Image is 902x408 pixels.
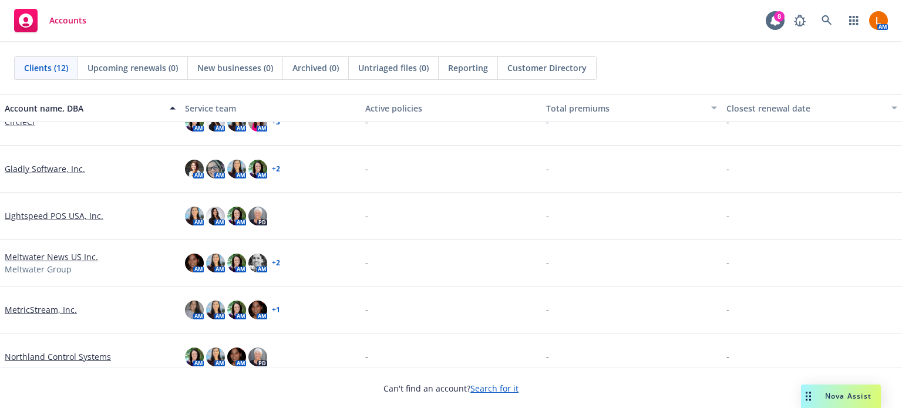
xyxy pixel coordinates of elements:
a: Gladly Software, Inc. [5,163,85,175]
span: Reporting [448,62,488,74]
button: Nova Assist [801,385,881,408]
span: Meltwater Group [5,263,72,275]
span: - [365,210,368,222]
a: Search for it [470,383,519,394]
div: Closest renewal date [726,102,884,114]
a: Lightspeed POS USA, Inc. [5,210,103,222]
img: photo [185,348,204,366]
img: photo [248,207,267,225]
a: MetricStream, Inc. [5,304,77,316]
img: photo [227,301,246,319]
span: - [365,163,368,175]
button: Total premiums [541,94,722,122]
img: photo [185,160,204,178]
img: photo [206,254,225,272]
span: - [546,350,549,363]
img: photo [185,207,204,225]
a: Report a Bug [788,9,812,32]
span: - [726,350,729,363]
span: - [726,163,729,175]
img: photo [206,348,225,366]
img: photo [227,348,246,366]
span: - [546,210,549,222]
button: Service team [180,94,361,122]
span: Upcoming renewals (0) [87,62,178,74]
a: + 2 [272,166,280,173]
span: Clients (12) [24,62,68,74]
span: - [726,210,729,222]
div: Account name, DBA [5,102,163,114]
button: Active policies [361,94,541,122]
span: - [365,304,368,316]
div: Drag to move [801,385,816,408]
span: - [365,350,368,363]
div: Total premiums [546,102,704,114]
img: photo [185,254,204,272]
button: Closest renewal date [722,94,902,122]
a: + 3 [272,119,280,126]
span: Archived (0) [292,62,339,74]
img: photo [206,160,225,178]
img: photo [248,348,267,366]
img: photo [248,301,267,319]
span: - [726,304,729,316]
div: 8 [774,11,785,22]
span: - [546,304,549,316]
a: Accounts [9,4,91,37]
img: photo [206,301,225,319]
a: + 2 [272,259,280,267]
img: photo [227,254,246,272]
span: Accounts [49,16,86,25]
span: New businesses (0) [197,62,273,74]
span: Nova Assist [825,391,871,401]
span: Can't find an account? [383,382,519,394]
a: Northland Control Systems [5,350,111,363]
a: Search [815,9,839,32]
div: Active policies [365,102,536,114]
img: photo [227,207,246,225]
img: photo [206,207,225,225]
img: photo [185,301,204,319]
span: Untriaged files (0) [358,62,429,74]
a: + 1 [272,306,280,313]
img: photo [248,254,267,272]
span: - [365,257,368,269]
img: photo [227,160,246,178]
a: Switch app [842,9,866,32]
img: photo [248,160,267,178]
a: Meltwater News US Inc. [5,251,98,263]
span: - [546,163,549,175]
span: - [546,257,549,269]
div: Service team [185,102,356,114]
span: Customer Directory [507,62,587,74]
img: photo [869,11,888,30]
span: - [726,257,729,269]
